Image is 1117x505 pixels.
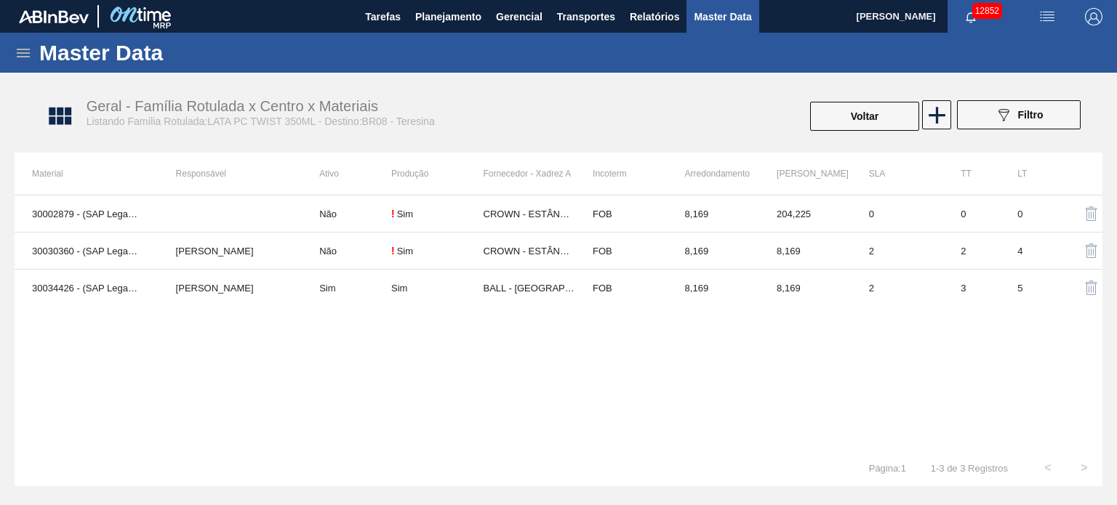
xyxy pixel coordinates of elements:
[1000,195,1057,233] td: 0
[1083,242,1100,259] img: delete-icon
[302,270,391,307] td: Sim
[397,246,413,256] div: Sim
[159,270,303,307] td: MARILIA RIBEIRO BALARDIN
[1074,196,1109,231] button: delete-icon
[1074,233,1085,268] div: Excluir Material
[852,153,944,195] th: SLA
[668,195,760,233] td: 8.169
[159,233,303,270] td: MARILIA RIBEIRO BALARDIN
[668,233,760,270] td: 8.169
[928,463,1008,474] span: 1 - 3 de 3 Registros
[415,8,481,25] span: Planejamento
[484,270,576,307] td: BALL - RECIFE (PE)
[302,153,391,195] th: Ativo
[302,233,391,270] td: Não
[1000,233,1057,270] td: 4
[397,209,413,219] div: Sim
[87,98,378,114] span: Geral - Família Rotulada x Centro x Materiais
[810,102,919,131] button: Voltar
[391,208,484,219] div: Material sem Data de Descontinuação
[921,100,950,132] div: Nova Família Rotulada x Centro x Material
[957,100,1081,129] button: Filtro
[87,116,435,127] span: Listando Família Rotulada:LATA PC TWIST 350ML - Destino:BR08 - Teresina
[575,270,668,307] td: FOB
[302,195,391,233] td: Não
[15,233,159,270] td: 30030360 - (SAP Legado: 50822775) - LATA AL 350ML PCTW NIV24
[852,233,944,270] td: 2
[869,463,906,474] span: Página : 1
[391,245,395,256] div: !
[575,233,668,270] td: FOB
[484,233,576,270] td: CROWN - ESTÂNCIA (SE)
[950,100,1088,132] div: Filtrar Família Rotulada x Centro x Material
[1074,196,1085,231] div: Excluir Material
[1000,270,1057,307] td: 5
[391,283,484,294] div: Material sem Data de Descontinuação
[1000,153,1057,195] th: LT
[1085,8,1102,25] img: Logout
[365,8,401,25] span: Tarefas
[575,195,668,233] td: FOB
[759,195,852,233] td: 204.225
[484,195,576,233] td: CROWN - ESTÂNCIA (SE)
[391,208,395,219] div: !
[391,283,407,294] div: Sim
[1083,205,1100,222] img: delete-icon
[809,100,921,132] div: Voltar Para Família Rotulada x Centro
[1030,450,1066,486] button: <
[943,233,1000,270] td: 2
[1083,279,1100,296] img: delete-icon
[19,10,89,23] img: TNhmsLtSVTkK8tSr43FrP2fwEKptu5GPRR3wAAAABJRU5ErkJggg==
[668,270,760,307] td: 8.169
[759,270,852,307] td: 8.169
[484,153,576,195] th: Fornecedor - Xadrez A
[391,245,484,256] div: Material sem Data de Descontinuação
[496,8,543,25] span: Gerencial
[668,153,760,195] th: Arredondamento
[1074,270,1109,305] button: delete-icon
[15,195,159,233] td: 30002879 - (SAP Legado: 50423136) - LATA AL. 350ML PCTW NF
[1074,233,1109,268] button: delete-icon
[972,3,1002,19] span: 12852
[1066,450,1102,486] button: >
[943,153,1000,195] th: TT
[15,270,159,307] td: 30034426 - (SAP Legado: 50851039) - LATA AL 350ML PCTW NIV25
[943,270,1000,307] td: 3
[1018,109,1044,121] span: Filtro
[575,153,668,195] th: Incoterm
[943,195,1000,233] td: 0
[391,153,484,195] th: Produção
[39,44,297,61] h1: Master Data
[15,153,159,195] th: Material
[759,233,852,270] td: 8.169
[948,7,994,27] button: Notificações
[159,153,303,195] th: Responsável
[1074,270,1085,305] div: Excluir Material
[759,153,852,195] th: [PERSON_NAME]
[852,195,944,233] td: 0
[557,8,615,25] span: Transportes
[1038,8,1056,25] img: userActions
[630,8,679,25] span: Relatórios
[694,8,751,25] span: Master Data
[852,270,944,307] td: 2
